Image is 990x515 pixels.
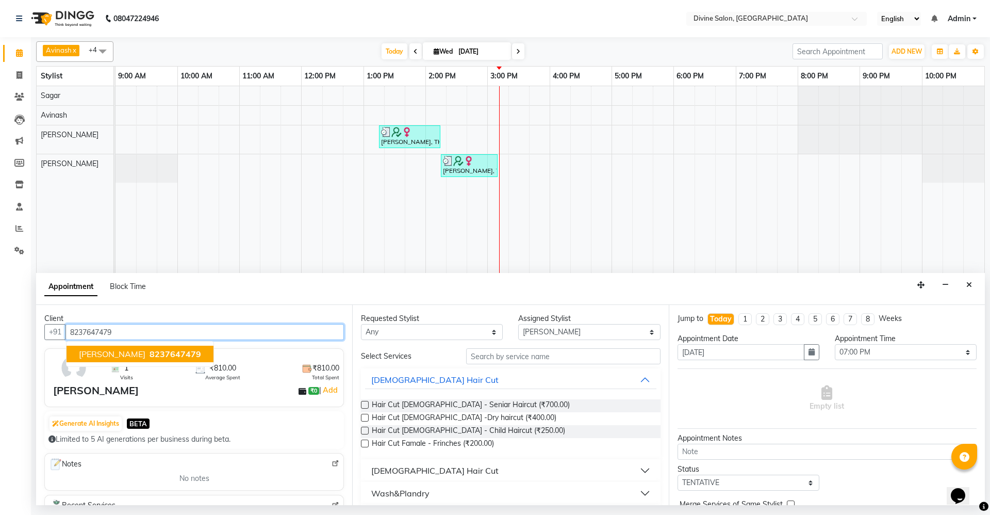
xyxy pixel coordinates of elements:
[178,69,215,84] a: 10:00 AM
[442,156,497,175] div: [PERSON_NAME], TK01, 02:15 PM-03:10 PM, Threding - Eyebrows (₹60),Peeloff Wax - Upperlip (₹70),Ri...
[798,69,831,84] a: 8:00 PM
[72,46,76,54] a: x
[678,333,819,344] div: Appointment Date
[302,69,338,84] a: 12:00 PM
[53,383,139,398] div: [PERSON_NAME]
[113,4,159,33] b: 08047224946
[678,313,703,324] div: Jump to
[889,44,925,59] button: ADD NEW
[124,363,128,374] span: 1
[680,499,783,512] span: Merge Services of Same Stylist
[678,433,977,444] div: Appointment Notes
[205,374,240,381] span: Average Spent
[308,387,319,395] span: ₹0
[860,69,893,84] a: 9:00 PM
[115,69,148,84] a: 9:00 AM
[48,434,340,445] div: Limited to 5 AI generations per business during beta.
[879,313,902,324] div: Weeks
[371,464,499,477] div: [DEMOGRAPHIC_DATA] Hair Cut
[791,313,804,325] li: 4
[319,384,339,396] span: |
[49,416,122,431] button: Generate AI Insights
[674,69,706,84] a: 6:00 PM
[44,313,344,324] div: Client
[844,313,857,325] li: 7
[810,385,844,412] span: Empty list
[372,438,494,451] span: Hair Cut Famale - Frinches (₹200.00)
[312,363,339,374] span: ₹810.00
[948,13,970,24] span: Admin
[41,71,62,81] span: Stylist
[773,313,787,325] li: 3
[79,349,145,359] span: [PERSON_NAME]
[488,69,520,84] a: 3:00 PM
[361,313,503,324] div: Requested Stylist
[371,374,499,386] div: [DEMOGRAPHIC_DATA] Hair Cut
[382,43,407,59] span: Today
[41,159,98,168] span: [PERSON_NAME]
[550,69,583,84] a: 4:00 PM
[426,69,458,84] a: 2:00 PM
[41,110,67,120] span: Avinash
[826,313,839,325] li: 6
[59,353,89,383] img: avatar
[518,313,660,324] div: Assigned Stylist
[365,484,656,503] button: Wash&Plandry
[364,69,397,84] a: 1:00 PM
[41,91,60,100] span: Sagar
[89,45,105,54] span: +4
[65,324,344,340] input: Search by Name/Mobile/Email/Code
[678,344,804,360] input: yyyy-mm-dd
[466,348,661,364] input: Search by service name
[835,333,977,344] div: Appointment Time
[312,374,339,381] span: Total Spent
[922,69,959,84] a: 10:00 PM
[26,4,97,33] img: logo
[44,324,66,340] button: +91
[44,278,97,296] span: Appointment
[353,351,458,362] div: Select Services
[947,474,980,505] iframe: chat widget
[431,47,455,55] span: Wed
[110,282,146,291] span: Block Time
[179,473,209,484] span: No notes
[127,419,150,428] span: BETA
[365,461,656,480] button: [DEMOGRAPHIC_DATA] Hair Cut
[372,425,565,438] span: Hair Cut [DEMOGRAPHIC_DATA] - Child Haircut (₹250.00)
[372,412,556,425] span: Hair Cut [DEMOGRAPHIC_DATA] -Dry haircut (₹400.00)
[150,349,201,359] span: 8237647479
[455,44,507,59] input: 2025-09-03
[240,69,277,84] a: 11:00 AM
[49,500,115,512] span: Recent Services
[209,363,236,374] span: ₹810.00
[321,384,339,396] a: Add
[365,371,656,389] button: [DEMOGRAPHIC_DATA] Hair Cut
[371,487,430,500] div: Wash&Plandry
[612,69,645,84] a: 5:00 PM
[962,277,977,293] button: Close
[756,313,769,325] li: 2
[808,313,822,325] li: 5
[793,43,883,59] input: Search Appointment
[678,464,819,475] div: Status
[892,47,922,55] span: ADD NEW
[46,46,72,54] span: Avinash
[372,399,570,412] span: Hair Cut [DEMOGRAPHIC_DATA] - Seniar Haircut (₹700.00)
[710,314,732,325] div: Today
[41,130,98,139] span: [PERSON_NAME]
[49,458,81,471] span: Notes
[380,127,439,147] div: [PERSON_NAME], TK01, 01:15 PM-02:15 PM, Natural Root Touchup (₹1500),Hair Cut [DEMOGRAPHIC_DATA] ...
[738,313,752,325] li: 1
[736,69,769,84] a: 7:00 PM
[120,374,133,381] span: Visits
[861,313,874,325] li: 8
